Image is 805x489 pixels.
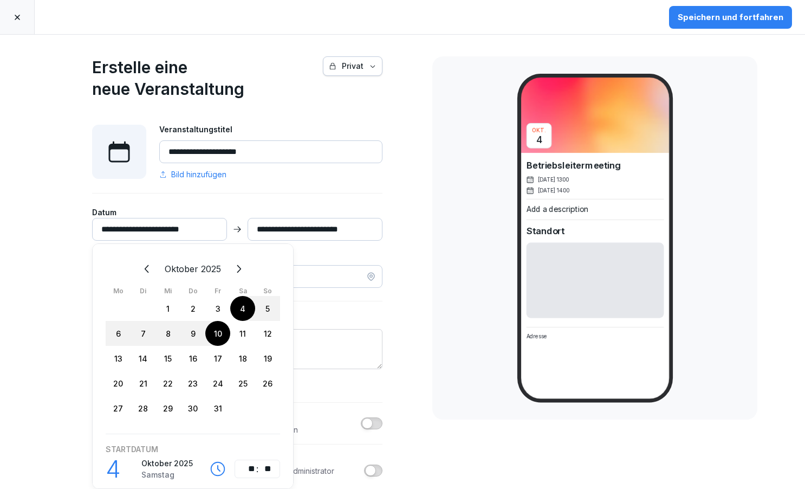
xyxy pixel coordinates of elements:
p: Add a description [526,204,664,215]
div: 5 [255,296,280,321]
div: Sonntag, 5. Oktober 2025 ausgewählt [255,296,280,321]
div: 12 [255,321,280,346]
div: 2 [180,296,205,321]
th: So [255,286,280,296]
div: 4 [230,296,255,321]
div: 4 [106,451,133,487]
div: 22 [155,371,180,396]
div: Freitag, 17. Oktober 2025 [205,346,230,371]
div: Time [235,460,280,478]
th: Mi [155,286,180,296]
div: 9 [180,321,205,346]
h2: Oktober 2025 [165,262,221,275]
th: Sa [230,286,255,296]
div: Ausgewählter Bereich: Samstag, 4 bis Freitag, 10. Oktober 2025, Samstag, 4. Oktober 2025 ausgewählt [230,296,255,321]
div: Dienstag, 7. Oktober 2025 ausgewählt [131,321,155,346]
button: Speichern und fortfahren [669,6,792,29]
div: Mittwoch, 1. Oktober 2025 [155,296,180,321]
div: 31 [205,396,230,421]
div: Donnerstag, 16. Oktober 2025 [180,346,205,371]
div: Heute, Ausgewählter Bereich: Samstag, 4 bis Freitag, 10. Oktober 2025, Freitag, 10. Oktober 2025 ... [205,321,230,346]
img: event-placeholder-image.png [521,78,668,153]
div: Mittwoch, 29. Oktober 2025 [155,396,180,421]
span: Datum [92,208,116,217]
div: Freitag, 3. Oktober 2025 [205,296,230,321]
div: Samstag, 18. Oktober 2025 [230,346,255,371]
div: 27 [106,396,131,421]
button: Weiter [226,257,250,281]
p: [DATE] 14:00 [537,186,570,195]
p: [DATE] 13:00 [537,176,569,184]
div: Sonntag, 12. Oktober 2025 [255,321,280,346]
div: 24 [205,371,230,396]
div: Freitag, 31. Oktober 2025 [205,396,230,421]
div: 3 [205,296,230,321]
div: Mittwoch, 22. Oktober 2025 [155,371,180,396]
div: 23 [180,371,205,396]
div: Donnerstag, 2. Oktober 2025 [180,296,205,321]
div: Mittwoch, 15. Oktober 2025 [155,346,180,371]
div: Sonntag, 26. Oktober 2025 [255,371,280,396]
div: 26 [255,371,280,396]
div: Montag, 13. Oktober 2025 [106,346,131,371]
p: Okt. [532,126,546,134]
th: Fr [205,286,230,296]
div: Montag, 6. Oktober 2025 ausgewählt [106,321,131,346]
div: 15 [155,346,180,371]
th: Mo [106,286,131,296]
div: Oktober 2025 [106,257,280,421]
th: Di [131,286,155,296]
div: 19 [255,346,280,371]
div: Samstag, 11. Oktober 2025 [230,321,255,346]
p: Adresse [526,332,664,340]
div: Speichern und fortfahren [678,11,783,23]
div: Donnerstag, 30. Oktober 2025 [180,396,205,421]
div: Donnerstag, 23. Oktober 2025 [180,371,205,396]
div: 10 [205,321,230,346]
div: 29 [155,396,180,421]
div: 13 [106,346,131,371]
div: 6 [106,321,131,346]
div: Dienstag, 14. Oktober 2025 [131,346,155,371]
div: Minute, Time [259,462,272,475]
div: Dienstag, 21. Oktober 2025 [131,371,155,396]
p: 4 [536,134,542,145]
div: 7 [131,321,155,346]
div: 17 [205,346,230,371]
div: Freitag, 24. Oktober 2025 [205,371,230,396]
table: Oktober 2025 [106,286,280,421]
div: 11 [230,321,255,346]
div: 1 [155,296,180,321]
div: ⁦ [242,462,243,475]
label: Startdatum [106,447,280,451]
div: Montag, 27. Oktober 2025 [106,396,131,421]
div: 30 [180,396,205,421]
div: 21 [131,371,155,396]
div: 28 [131,396,155,421]
button: Zurück [135,257,159,281]
div: : [256,462,259,475]
div: Donnerstag, 9. Oktober 2025 ausgewählt [180,321,205,346]
div: 18 [230,346,255,371]
div: Sonntag, 19. Oktober 2025 [255,346,280,371]
div: 20 [106,371,131,396]
h2: Standort [526,224,664,238]
h2: Betriebsleitermeeting [526,159,664,172]
div: Privat [329,60,376,72]
div: 14 [131,346,155,371]
th: Do [180,286,205,296]
p: Samstag [141,469,201,480]
span: Bild hinzufügen [171,169,226,180]
h1: Erstelle eine neue Veranstaltung [92,56,317,100]
div: 25 [230,371,255,396]
div: Montag, 20. Oktober 2025 [106,371,131,396]
p: Oktober 2025 [141,458,201,469]
div: Samstag, 25. Oktober 2025 [230,371,255,396]
div: 16 [180,346,205,371]
div: Mittwoch, 8. Oktober 2025 ausgewählt [155,321,180,346]
div: Stunde, Time [243,462,256,475]
span: Veranstaltungstitel [159,125,232,134]
div: Dienstag, 28. Oktober 2025 [131,396,155,421]
div: 8 [155,321,180,346]
div: ⁩ [272,462,273,475]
